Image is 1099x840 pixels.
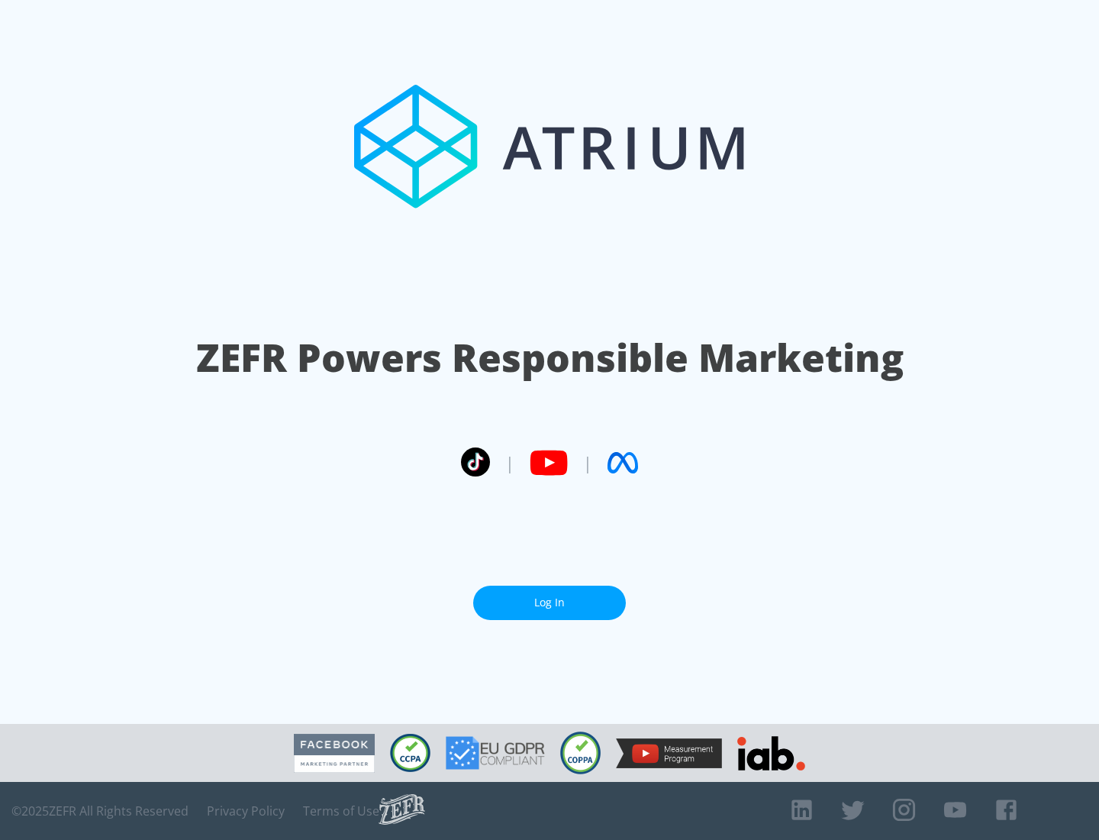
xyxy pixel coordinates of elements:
h1: ZEFR Powers Responsible Marketing [196,331,904,384]
img: CCPA Compliant [390,734,430,772]
span: © 2025 ZEFR All Rights Reserved [11,803,189,819]
img: YouTube Measurement Program [616,738,722,768]
span: | [505,451,514,474]
img: GDPR Compliant [446,736,545,770]
span: | [583,451,592,474]
img: COPPA Compliant [560,732,601,774]
img: IAB [737,736,805,771]
a: Terms of Use [303,803,379,819]
img: Facebook Marketing Partner [294,734,375,773]
a: Log In [473,586,626,620]
a: Privacy Policy [207,803,285,819]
